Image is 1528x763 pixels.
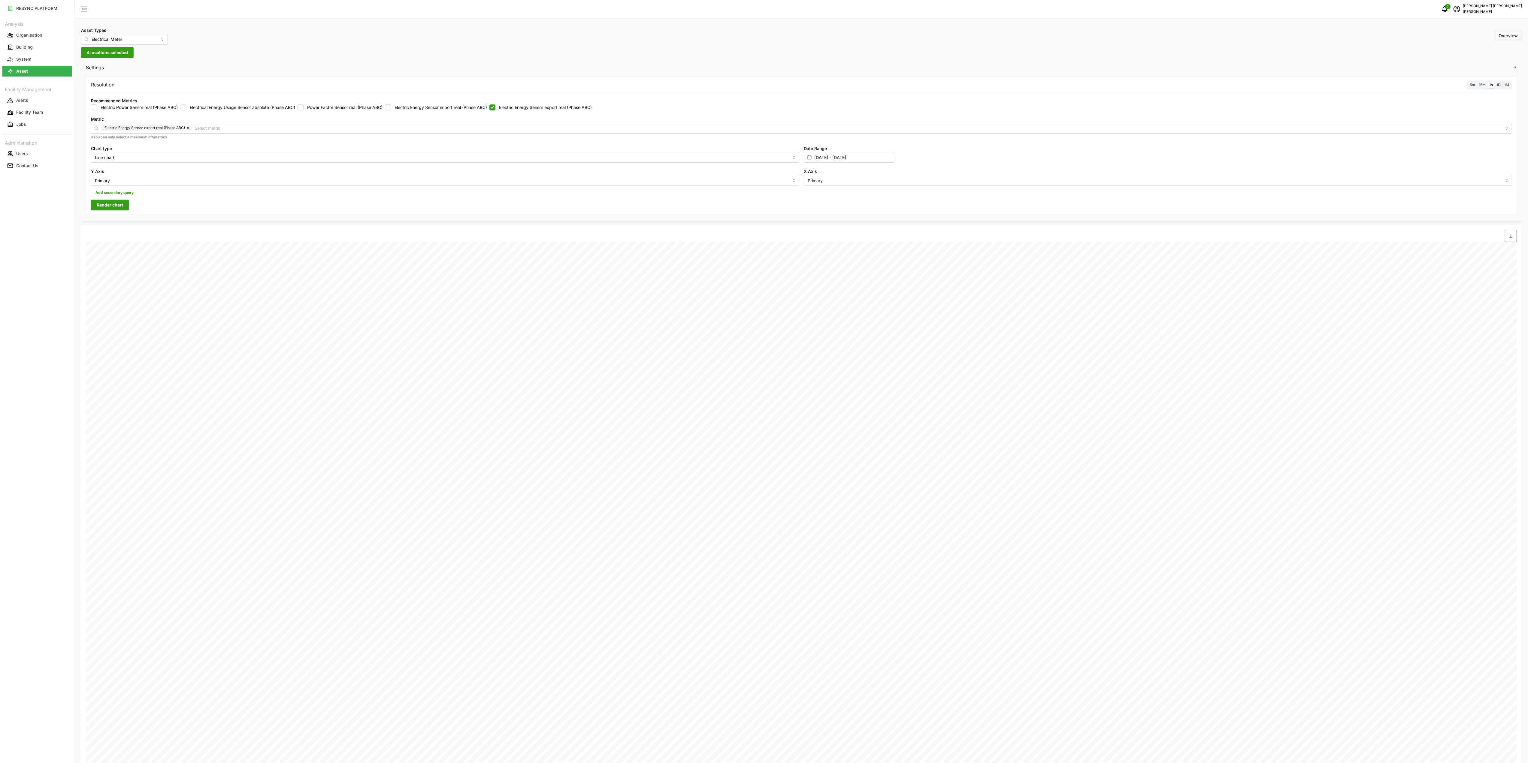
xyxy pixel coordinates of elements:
label: Asset Types [81,27,106,34]
input: Select Y axis [91,175,799,186]
label: Power Factor Sensor real (Phase ABC) [304,104,383,110]
a: Building [2,41,72,53]
span: 1D [1496,83,1501,87]
span: Electric Energy Sensor export real (Phase ABC) [104,125,185,131]
button: RESYNC PLATFORM [2,3,72,14]
a: Contact Us [2,160,72,172]
input: Select metric [195,125,1502,131]
button: Building [2,42,72,53]
div: Recommended Metrics [91,98,137,104]
p: *You can only select a maximum of 5 metrics [91,135,1512,140]
a: Users [2,148,72,160]
button: schedule [1451,3,1463,15]
button: Settings [81,60,1522,75]
p: Facility Management [2,85,72,93]
span: Overview [1499,33,1518,38]
p: [PERSON_NAME] [PERSON_NAME] [1463,3,1522,9]
p: Alerts [16,97,28,103]
span: 0 [1447,5,1449,9]
p: Administration [2,138,72,147]
div: Settings [81,75,1522,222]
label: Chart type [91,145,112,152]
a: Facility Team [2,107,72,119]
p: Resolution [91,81,114,89]
span: 15m [1479,83,1486,87]
label: Electric Power Sensor real (Phase ABC) [97,104,178,110]
a: System [2,53,72,65]
a: Organisation [2,29,72,41]
label: Electrical Energy Usage Sensor absolute (Phase ABC) [186,104,295,110]
button: Add secondary query [91,188,138,197]
a: Asset [2,65,72,77]
label: Electric Energy Sensor import real (Phase ABC) [391,104,487,110]
button: Jobs [2,119,72,130]
input: Select X axis [804,175,1512,186]
label: Y Axis [91,168,104,175]
a: Alerts [2,95,72,107]
button: Facility Team [2,107,72,118]
span: Add secondary query [95,188,134,197]
span: 4 locations selected [87,47,128,58]
button: Contact Us [2,160,72,171]
span: Settings [86,60,1513,75]
button: Asset [2,66,72,77]
p: RESYNC PLATFORM [16,5,57,11]
button: notifications [1439,3,1451,15]
p: Building [16,44,33,50]
label: Metric [91,116,104,122]
button: System [2,54,72,65]
input: Select chart type [91,152,799,163]
p: Organisation [16,32,42,38]
span: Render chart [97,200,123,210]
input: Select date range [804,152,894,163]
span: 1h [1489,83,1493,87]
button: Render chart [91,200,129,210]
p: Analysis [2,19,72,28]
p: Facility Team [16,109,43,115]
button: Organisation [2,30,72,41]
a: Jobs [2,119,72,131]
p: [PERSON_NAME] [1463,9,1522,15]
p: Users [16,151,28,157]
label: Electric Energy Sensor export real (Phase ABC) [495,104,592,110]
p: Contact Us [16,163,38,169]
span: 1M [1504,83,1509,87]
label: X Axis [804,168,817,175]
button: 4 locations selected [81,47,134,58]
button: Alerts [2,95,72,106]
p: Jobs [16,121,26,127]
label: Date Range [804,145,827,152]
p: Asset [16,68,28,74]
p: System [16,56,31,62]
a: RESYNC PLATFORM [2,2,72,14]
button: Users [2,148,72,159]
span: 5m [1470,83,1475,87]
